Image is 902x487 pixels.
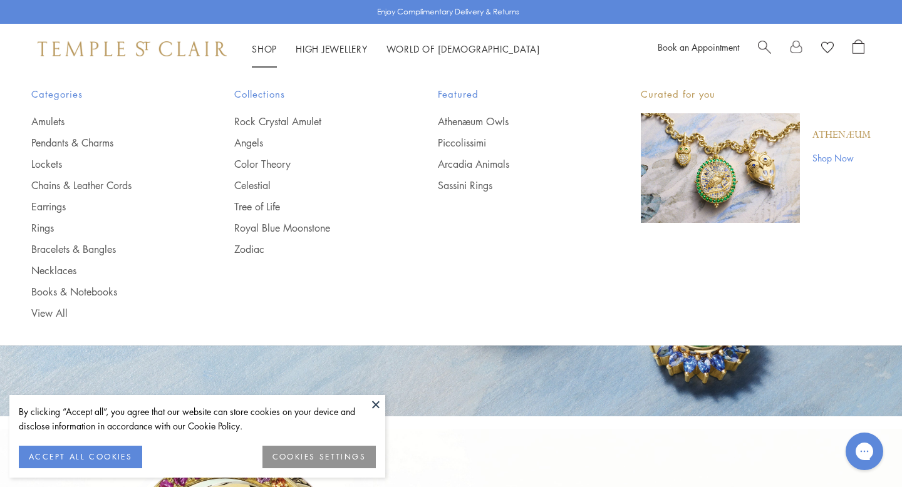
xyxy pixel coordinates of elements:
[31,115,184,128] a: Amulets
[234,221,387,235] a: Royal Blue Moonstone
[19,446,142,468] button: ACCEPT ALL COOKIES
[641,86,871,102] p: Curated for you
[812,151,871,165] a: Shop Now
[438,86,591,102] span: Featured
[31,178,184,192] a: Chains & Leather Cords
[234,86,387,102] span: Collections
[438,136,591,150] a: Piccolissimi
[853,39,864,58] a: Open Shopping Bag
[38,41,227,56] img: Temple St. Clair
[234,200,387,213] a: Tree of Life
[31,285,184,299] a: Books & Notebooks
[252,43,277,55] a: ShopShop
[386,43,540,55] a: World of [DEMOGRAPHIC_DATA]World of [DEMOGRAPHIC_DATA]
[31,264,184,277] a: Necklaces
[758,39,771,58] a: Search
[31,136,184,150] a: Pendants & Charms
[821,39,834,58] a: View Wishlist
[31,157,184,171] a: Lockets
[234,157,387,171] a: Color Theory
[296,43,368,55] a: High JewelleryHigh Jewellery
[31,200,184,213] a: Earrings
[377,6,519,18] p: Enjoy Complimentary Delivery & Returns
[438,157,591,171] a: Arcadia Animals
[658,41,739,53] a: Book an Appointment
[234,178,387,192] a: Celestial
[31,86,184,102] span: Categories
[812,128,871,142] a: Athenæum
[19,404,376,433] div: By clicking “Accept all”, you agree that our website can store cookies on your device and disclos...
[438,178,591,192] a: Sassini Rings
[31,306,184,320] a: View All
[262,446,376,468] button: COOKIES SETTINGS
[31,221,184,235] a: Rings
[252,41,540,57] nav: Main navigation
[31,242,184,256] a: Bracelets & Bangles
[234,136,387,150] a: Angels
[234,115,387,128] a: Rock Crystal Amulet
[438,115,591,128] a: Athenæum Owls
[234,242,387,256] a: Zodiac
[839,428,889,474] iframe: Gorgias live chat messenger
